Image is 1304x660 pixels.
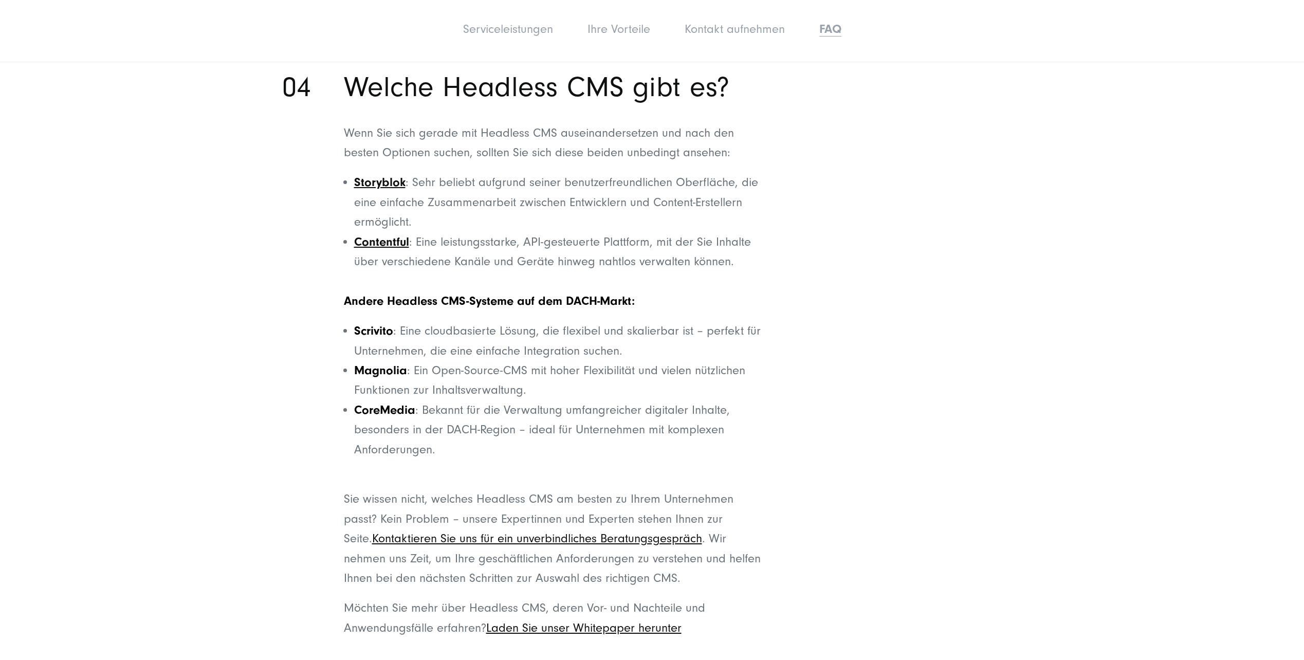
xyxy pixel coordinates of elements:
[685,22,785,36] a: Kontakt aufnehmen
[354,361,764,400] li: : Ein Open-Source-CMS mit hoher Flexibilität und vielen nützlichen Funktionen zur Inhaltsverwaltung.
[819,22,841,36] a: FAQ
[372,531,702,545] a: Kontaktieren Sie uns für ein unverbindliches Beratungsgespräch
[354,175,406,189] a: Storyblok
[354,321,764,361] li: : Eine cloudbasierte Lösung, die flexibel und skalierbar ist – perfekt für Unternehmen, die eine ...
[344,70,730,104] h2: Welche Headless CMS gibt es?
[486,621,682,635] a: Laden Sie unser Whitepaper herunter
[344,123,764,163] p: Wenn Sie sich gerade mit Headless CMS auseinandersetzen und nach den besten Optionen suchen, soll...
[344,294,635,308] strong: Andere Headless CMS-Systeme auf dem DACH-Markt:
[344,598,764,638] p: Möchten Sie mehr über Headless CMS, deren Vor- und Nachteile und Anwendungsfälle erfahren?
[354,232,764,291] li: : Eine leistungsstarke, API-gesteuerte Plattform, mit der Sie Inhalte über verschiedene Kanäle un...
[587,22,650,36] a: Ihre Vorteile
[354,403,415,417] strong: CoreMedia
[354,173,764,232] li: : Sehr beliebt aufgrund seiner benutzerfreundlichen Oberfläche, die eine einfache Zusammenarbeit ...
[463,22,553,36] a: Serviceleistungen
[354,363,407,377] strong: Magnolia
[354,324,393,338] strong: Scrivito
[354,235,409,249] a: Contentful
[344,489,764,588] p: Sie wissen nicht, welches Headless CMS am besten zu Ihrem Unternehmen passt? Kein Problem – unser...
[354,400,764,460] li: : Bekannt für die Verwaltung umfangreicher digitaler Inhalte, besonders in der DACH-Region – idea...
